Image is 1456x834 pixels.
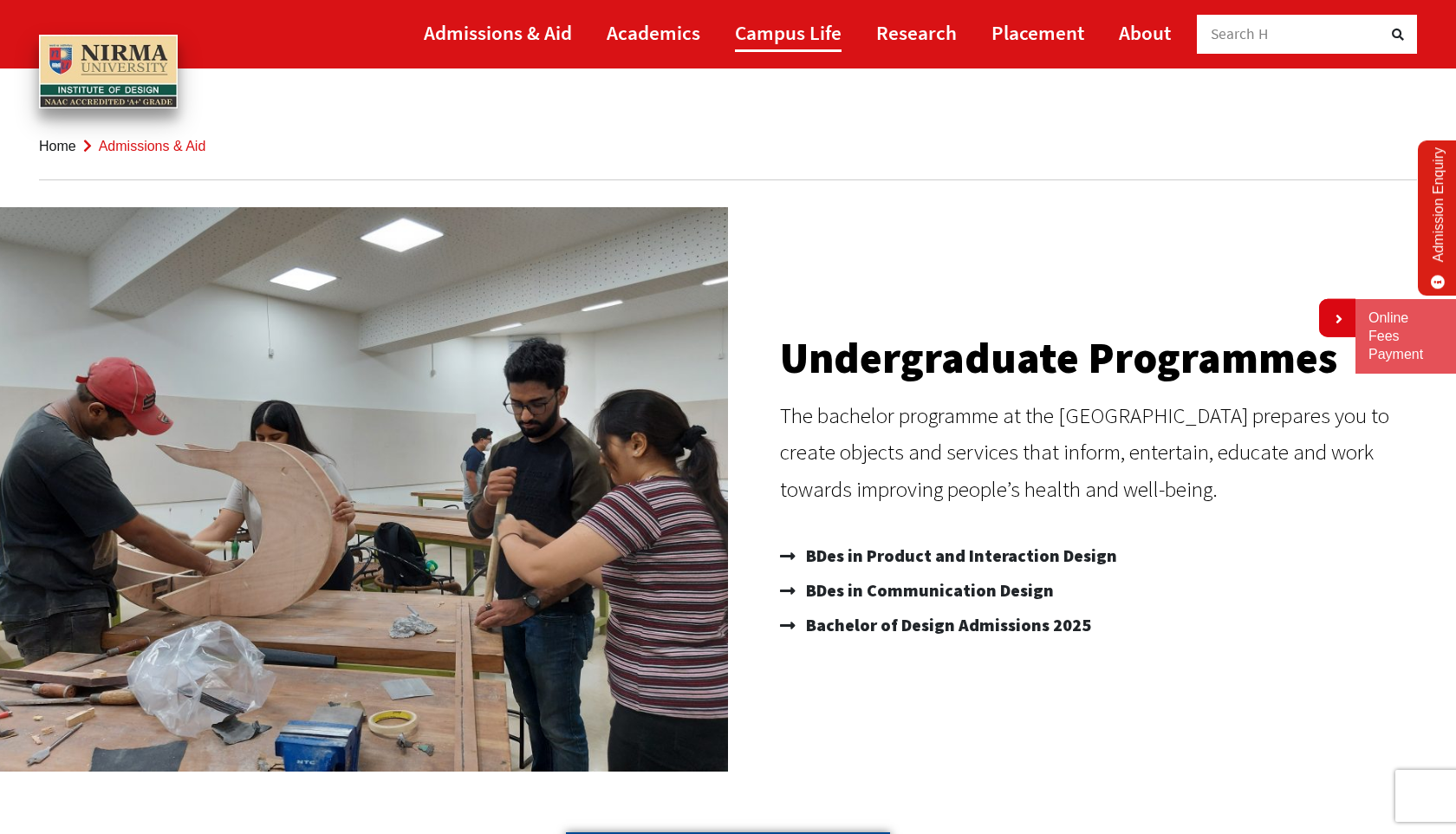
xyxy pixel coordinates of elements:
[780,538,1439,573] a: BDes in Product and Interaction Design
[780,608,1439,642] a: Bachelor of Design Admissions 2025
[424,13,572,52] a: Admissions & Aid
[780,573,1439,608] a: BDes in Communication Design
[802,573,1054,608] span: BDes in Communication Design
[780,397,1439,508] p: The bachelor programme at the [GEOGRAPHIC_DATA] prepares you to create objects and services that ...
[876,13,957,52] a: Research
[39,139,76,153] a: Home
[991,13,1084,52] a: Placement
[607,13,700,52] a: Academics
[99,139,206,153] span: Admissions & Aid
[1368,309,1443,363] a: Online Fees Payment
[802,608,1091,642] span: Bachelor of Design Admissions 2025
[735,13,842,52] a: Campus Life
[802,538,1117,573] span: BDes in Product and Interaction Design
[1119,13,1171,52] a: About
[39,113,1417,180] nav: breadcrumb
[1211,24,1269,43] span: Search H
[780,336,1439,380] h2: Undergraduate Programmes
[39,35,178,109] img: main_logo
